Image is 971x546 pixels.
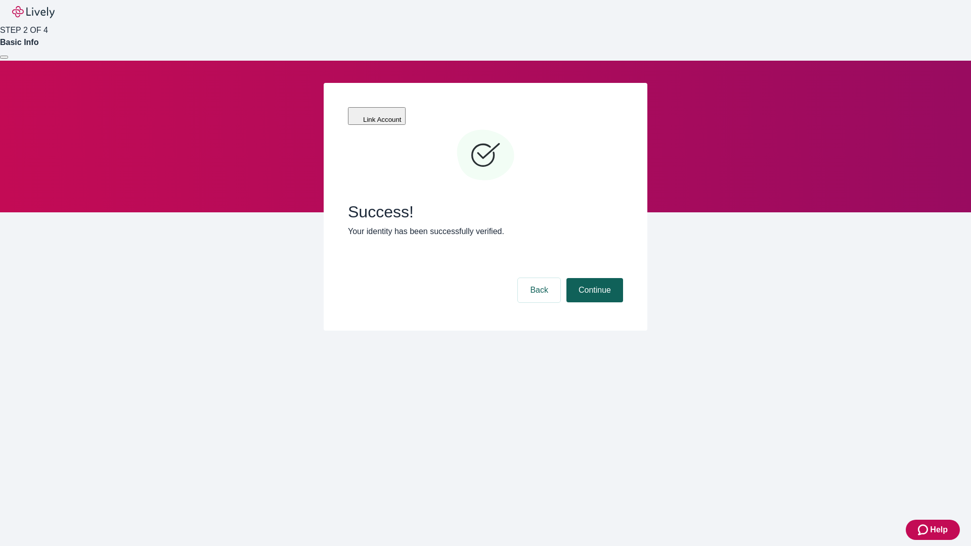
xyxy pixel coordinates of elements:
button: Continue [566,278,623,302]
span: Help [930,524,948,536]
img: Lively [12,6,55,18]
button: Back [518,278,560,302]
button: Link Account [348,107,406,125]
span: Success! [348,202,623,221]
button: Zendesk support iconHelp [906,520,960,540]
svg: Zendesk support icon [918,524,930,536]
p: Your identity has been successfully verified. [348,225,623,238]
svg: Checkmark icon [455,125,516,186]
